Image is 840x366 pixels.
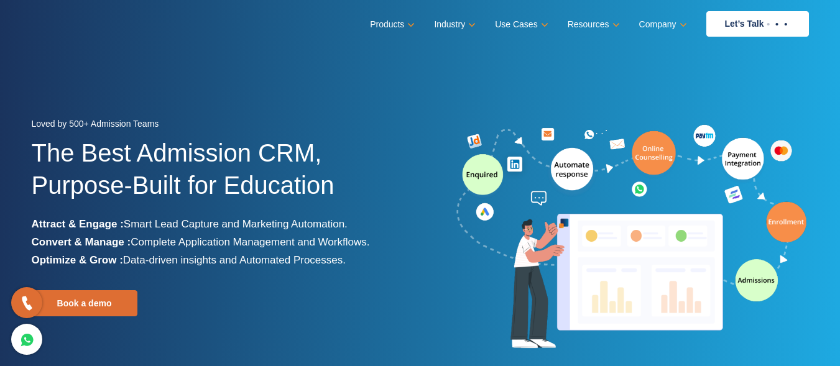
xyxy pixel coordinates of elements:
b: Convert & Manage : [32,236,131,248]
a: Company [639,16,685,34]
a: Industry [434,16,473,34]
b: Optimize & Grow : [32,254,123,266]
a: Resources [568,16,617,34]
span: Complete Application Management and Workflows. [131,236,369,248]
span: Smart Lead Capture and Marketing Automation. [124,218,348,230]
a: Book a demo [32,290,137,316]
a: Use Cases [495,16,545,34]
h1: The Best Admission CRM, Purpose-Built for Education [32,137,411,215]
b: Attract & Engage : [32,218,124,230]
img: admission-software-home-page-header [455,122,809,354]
a: Let’s Talk [706,11,809,37]
div: Loved by 500+ Admission Teams [32,115,411,137]
span: Data-driven insights and Automated Processes. [123,254,346,266]
a: Products [370,16,412,34]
